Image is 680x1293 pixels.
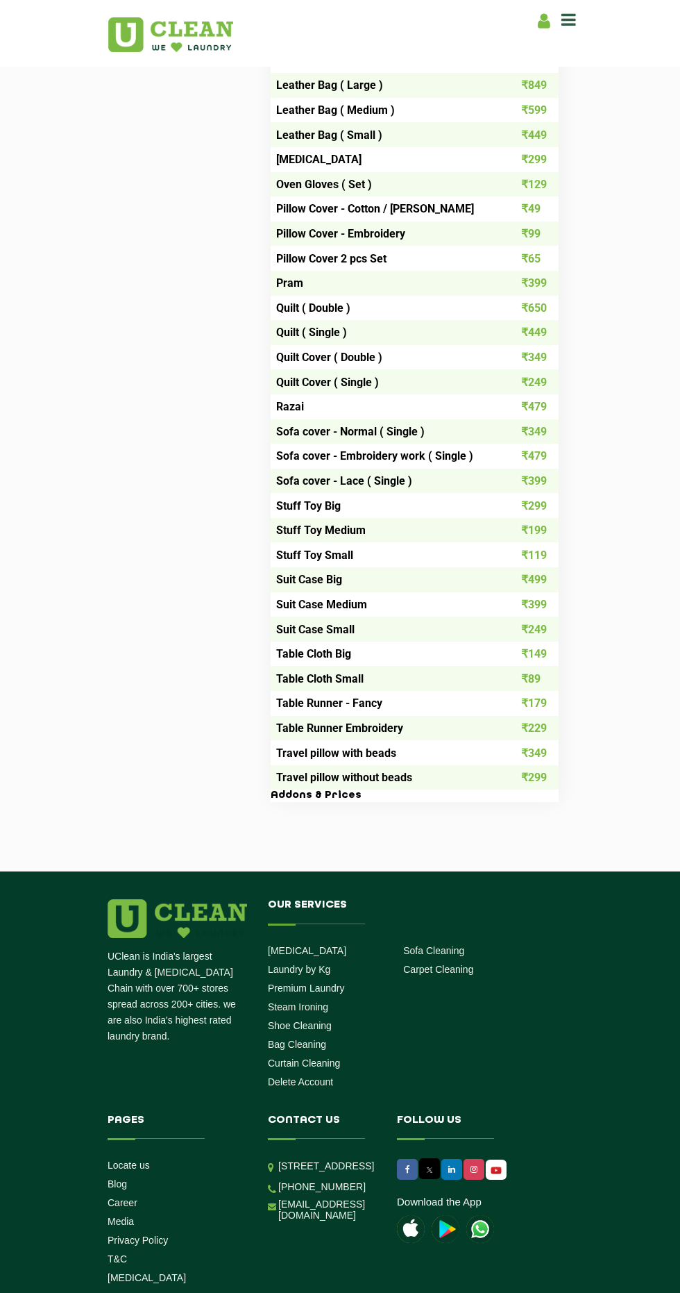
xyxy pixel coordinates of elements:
h4: Our Services [268,899,539,924]
td: ₹65 [501,246,559,271]
td: Leather Bag ( Small ) [271,122,501,147]
td: ₹199 [501,518,559,543]
td: ₹449 [501,122,559,147]
td: ₹849 [501,73,559,98]
a: Blog [108,1178,127,1190]
p: UClean is India's largest Laundry & [MEDICAL_DATA] Chain with over 700+ stores spread across 200+... [108,949,247,1044]
td: Table Runner Embroidery [271,716,501,741]
td: ₹299 [501,765,559,790]
a: [PHONE_NUMBER] [278,1181,366,1192]
td: ₹499 [501,567,559,592]
a: Sofa Cleaning [403,945,464,956]
td: ₹650 [501,296,559,321]
td: ₹99 [501,222,559,247]
a: Laundry by Kg [268,964,330,975]
td: Suit Case Medium [271,592,501,617]
a: Bag Cleaning [268,1039,326,1050]
td: ₹479 [501,444,559,469]
td: ₹179 [501,691,559,716]
td: ₹249 [501,369,559,394]
a: T&C [108,1253,127,1265]
td: Stuff Toy Big [271,493,501,518]
h4: Contact us [268,1115,376,1140]
a: [EMAIL_ADDRESS][DOMAIN_NAME] [278,1199,376,1221]
td: Suit Case Big [271,567,501,592]
p: [STREET_ADDRESS] [278,1158,376,1174]
td: Leather Bag ( Large ) [271,73,501,98]
td: Pillow Cover 2 pcs Set [271,246,501,271]
td: ₹249 [501,617,559,642]
td: Suit Case Small [271,617,501,642]
td: ₹229 [501,716,559,741]
img: apple-icon.png [397,1215,425,1243]
a: Career [108,1197,137,1208]
a: Media [108,1216,134,1227]
td: Table Cloth Small [271,666,501,691]
td: Travel pillow with beads [271,740,501,765]
a: Locate us [108,1160,150,1171]
td: Quilt Cover ( Double ) [271,345,501,370]
td: Sofa cover - Embroidery work ( Single ) [271,444,501,469]
td: Quilt ( Double ) [271,296,501,321]
td: ₹299 [501,147,559,172]
a: Shoe Cleaning [268,1020,332,1031]
td: ₹119 [501,542,559,567]
td: Travel pillow without beads [271,765,501,790]
img: UClean Laundry and Dry Cleaning [108,17,233,52]
img: playstoreicon.png [432,1215,459,1243]
td: Quilt Cover ( Single ) [271,369,501,394]
td: Table Runner - Fancy [271,691,501,716]
td: Stuff Toy Medium [271,518,501,543]
td: ₹479 [501,394,559,419]
a: Steam Ironing [268,1001,328,1012]
td: ₹599 [501,98,559,123]
h4: Pages [108,1115,237,1140]
h3: Addons & Prices [271,790,559,802]
a: Curtain Cleaning [268,1058,340,1069]
td: Oven Gloves ( Set ) [271,172,501,197]
td: Stuff Toy Small [271,542,501,567]
td: ₹399 [501,469,559,494]
td: Sofa cover - Normal ( Single ) [271,419,501,444]
td: Pillow Cover - Cotton / [PERSON_NAME] [271,197,501,222]
a: Privacy Policy [108,1235,168,1246]
h4: Follow us [397,1115,526,1140]
td: ₹349 [501,419,559,444]
a: Premium Laundry [268,983,345,994]
td: ₹349 [501,345,559,370]
a: Download the App [397,1196,482,1208]
td: ₹49 [501,197,559,222]
a: Carpet Cleaning [403,964,473,975]
img: logo.png [108,899,247,938]
td: Quilt ( Single ) [271,320,501,345]
img: UClean Laundry and Dry Cleaning [466,1215,494,1243]
td: ₹149 [501,642,559,667]
a: [MEDICAL_DATA] [108,1272,186,1283]
td: Pram [271,271,501,296]
td: Sofa cover - Lace ( Single ) [271,469,501,494]
td: ₹129 [501,172,559,197]
td: ₹299 [501,493,559,518]
td: ₹349 [501,740,559,765]
td: ₹89 [501,666,559,691]
td: ₹399 [501,271,559,296]
td: [MEDICAL_DATA] [271,147,501,172]
td: Razai [271,394,501,419]
td: Leather Bag ( Medium ) [271,98,501,123]
td: ₹449 [501,320,559,345]
td: ₹399 [501,592,559,617]
a: [MEDICAL_DATA] [268,945,346,956]
a: Delete Account [268,1076,333,1087]
td: Pillow Cover - Embroidery [271,222,501,247]
img: UClean Laundry and Dry Cleaning [487,1163,505,1178]
td: Table Cloth Big [271,642,501,667]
